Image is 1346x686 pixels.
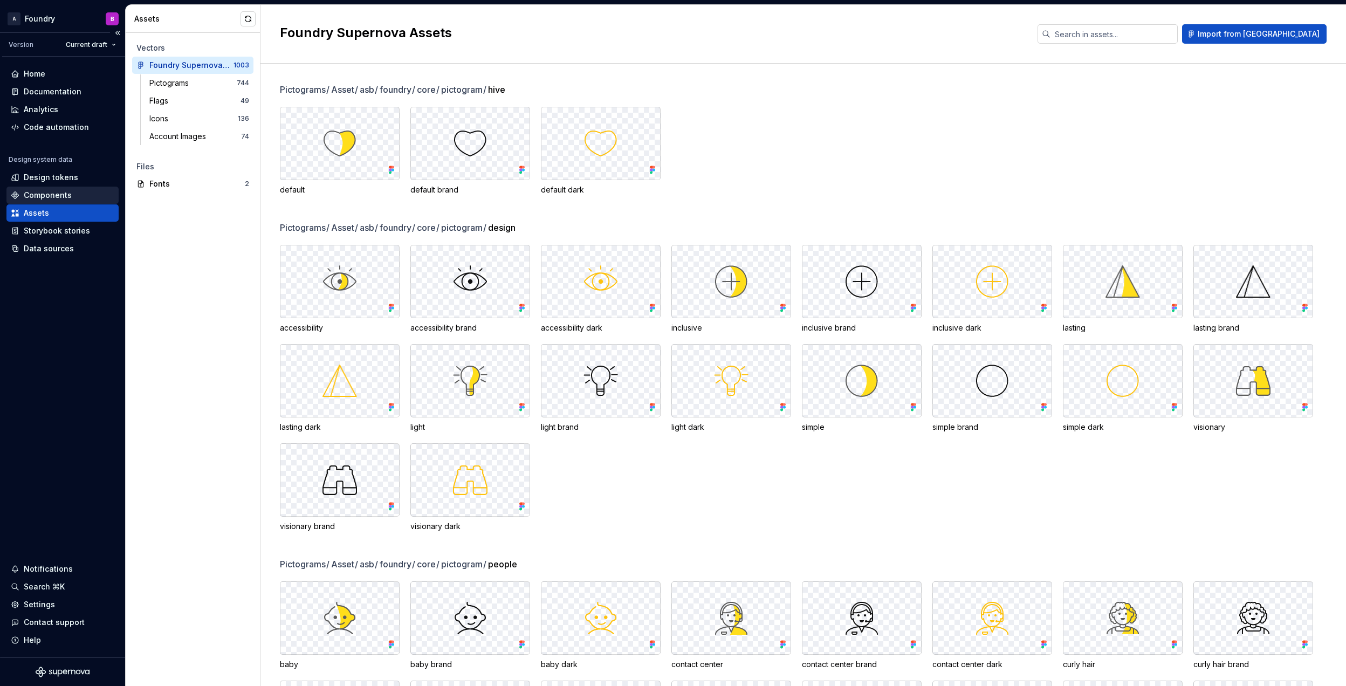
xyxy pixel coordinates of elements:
[412,222,415,233] span: /
[280,323,400,333] div: accessibility
[541,659,661,670] div: baby dark
[241,132,249,141] div: 74
[380,83,416,96] span: foundry
[331,558,359,571] span: Asset
[24,599,55,610] div: Settings
[149,179,245,189] div: Fonts
[280,221,330,234] span: Pictograms
[671,422,791,433] div: light dark
[802,422,922,433] div: simple
[326,559,329,570] span: /
[331,221,359,234] span: Asset
[360,83,379,96] span: asb
[2,7,123,30] button: AFoundryB
[417,83,440,96] span: core
[671,323,791,333] div: inclusive
[326,222,329,233] span: /
[111,15,114,23] div: B
[932,422,1052,433] div: simple brand
[1193,323,1313,333] div: lasting brand
[483,559,486,570] span: /
[149,95,173,106] div: Flags
[280,83,330,96] span: Pictograms
[441,558,487,571] span: pictogram
[1050,24,1178,44] input: Search in assets...
[802,323,922,333] div: inclusive brand
[24,581,65,592] div: Search ⌘K
[488,558,517,571] span: people
[483,222,486,233] span: /
[24,208,49,218] div: Assets
[134,13,241,24] div: Assets
[932,323,1052,333] div: inclusive dark
[331,83,359,96] span: Asset
[110,25,125,40] button: Collapse sidebar
[417,221,440,234] span: core
[1193,659,1313,670] div: curly hair brand
[671,659,791,670] div: contact center
[24,86,81,97] div: Documentation
[410,521,530,532] div: visionary dark
[24,617,85,628] div: Contact support
[6,119,119,136] a: Code automation
[326,84,329,95] span: /
[6,578,119,595] button: Search ⌘K
[410,323,530,333] div: accessibility brand
[24,564,73,574] div: Notifications
[280,558,330,571] span: Pictograms
[6,204,119,222] a: Assets
[441,83,487,96] span: pictogram
[6,614,119,631] button: Contact support
[149,131,210,142] div: Account Images
[375,222,378,233] span: /
[36,667,90,677] svg: Supernova Logo
[355,222,358,233] span: /
[1063,659,1183,670] div: curly hair
[6,222,119,239] a: Storybook stories
[380,558,416,571] span: foundry
[136,161,249,172] div: Files
[436,559,439,570] span: /
[24,172,78,183] div: Design tokens
[355,559,358,570] span: /
[234,61,249,70] div: 1003
[24,190,72,201] div: Components
[6,101,119,118] a: Analytics
[145,92,253,109] a: Flags49
[66,40,107,49] span: Current draft
[280,24,1025,42] h2: Foundry Supernova Assets
[24,104,58,115] div: Analytics
[1182,24,1327,44] button: Import from [GEOGRAPHIC_DATA]
[238,114,249,123] div: 136
[410,184,530,195] div: default brand
[488,83,505,96] span: hive
[412,84,415,95] span: /
[280,659,400,670] div: baby
[25,13,55,24] div: Foundry
[488,221,516,234] span: design
[61,37,121,52] button: Current draft
[6,65,119,83] a: Home
[932,659,1052,670] div: contact center dark
[9,155,72,164] div: Design system data
[1193,422,1313,433] div: visionary
[380,221,416,234] span: foundry
[417,558,440,571] span: core
[483,84,486,95] span: /
[541,184,661,195] div: default dark
[410,422,530,433] div: light
[436,84,439,95] span: /
[149,113,173,124] div: Icons
[541,422,661,433] div: light brand
[410,659,530,670] div: baby brand
[802,659,922,670] div: contact center brand
[1063,323,1183,333] div: lasting
[241,97,249,105] div: 49
[6,83,119,100] a: Documentation
[24,225,90,236] div: Storybook stories
[149,78,193,88] div: Pictograms
[145,74,253,92] a: Pictograms744
[24,243,74,254] div: Data sources
[245,180,249,188] div: 2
